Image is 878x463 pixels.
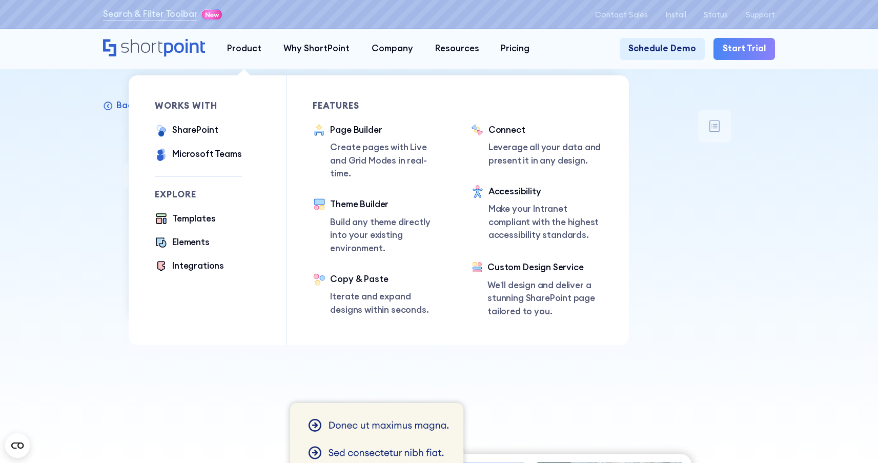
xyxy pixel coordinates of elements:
a: Home [103,39,205,58]
div: Why ShortPoint [283,42,350,55]
a: Install [665,10,686,19]
div: Features [313,102,444,110]
div: Custom Design Service [487,261,602,274]
div: Elements [172,236,210,249]
iframe: Chat Widget [693,344,878,463]
div: SharePoint [172,124,218,137]
div: Resources [435,42,479,55]
div: Connect [488,124,603,137]
a: Company [360,38,424,60]
a: Page BuilderCreate pages with Live and Grid Modes in real-time. [313,124,444,180]
div: works with [155,102,242,110]
div: Explore [155,190,242,199]
a: Resources [424,38,490,60]
button: Open CMP widget [5,433,30,458]
a: Why ShortPoint [273,38,361,60]
p: Back to Elements [116,99,191,111]
p: We’ll design and deliver a stunning SharePoint page tailored to you. [487,279,602,318]
a: Search & Filter Toolbar [103,8,197,21]
div: Copy & Paste [330,273,444,286]
div: Accessibility [488,185,603,198]
p: Leverage all your data and present it in any design. [488,141,603,167]
div: Integrations [172,259,224,273]
p: Build any theme directly into your existing environment. [330,216,444,255]
a: Microsoft Teams [155,148,242,163]
div: Page Builder [330,124,444,137]
a: Support [746,10,775,19]
a: Custom Design ServiceWe’ll design and deliver a stunning SharePoint page tailored to you. [471,261,603,319]
div: Microsoft Teams [172,148,241,161]
a: Start Trial [713,38,774,60]
a: Templates [155,212,216,227]
a: ConnectLeverage all your data and present it in any design. [471,124,603,168]
a: Pricing [490,38,541,60]
a: Schedule Demo [620,38,705,60]
p: Create pages with Live and Grid Modes in real-time. [330,141,444,180]
p: Iterate and expand designs within seconds. [330,290,444,316]
a: AccessibilityMake your Intranet compliant with the highest accessibility standards. [471,185,603,244]
a: Copy & PasteIterate and expand designs within seconds. [313,273,444,317]
a: Product [216,38,273,60]
a: Back to Elements [103,99,191,111]
div: Company [372,42,413,55]
a: Integrations [155,259,224,274]
a: SharePoint [155,124,218,139]
div: Product [227,42,261,55]
a: Status [704,10,728,19]
div: Pricing [501,42,529,55]
a: Theme BuilderBuild any theme directly into your existing environment. [313,198,444,255]
div: Templates [172,212,215,226]
a: Contact Sales [595,10,648,19]
div: Theme Builder [330,198,444,211]
a: Elements [155,236,210,251]
p: Make your Intranet compliant with the highest accessibility standards. [488,203,603,242]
